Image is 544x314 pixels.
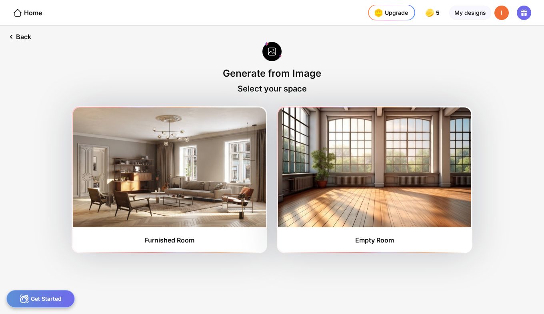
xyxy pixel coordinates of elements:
[494,6,509,20] div: I
[355,236,394,244] div: Empty Room
[278,107,471,227] img: furnishedRoom2.jpg
[372,6,408,19] div: Upgrade
[436,10,441,16] span: 5
[6,290,75,308] div: Get Started
[372,6,385,19] img: upgrade-nav-btn-icon.gif
[238,84,307,93] div: Select your space
[73,107,266,227] img: furnishedRoom1.jpg
[13,8,42,18] div: Home
[145,236,194,244] div: Furnished Room
[449,6,491,20] div: My designs
[223,68,321,79] div: Generate from Image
